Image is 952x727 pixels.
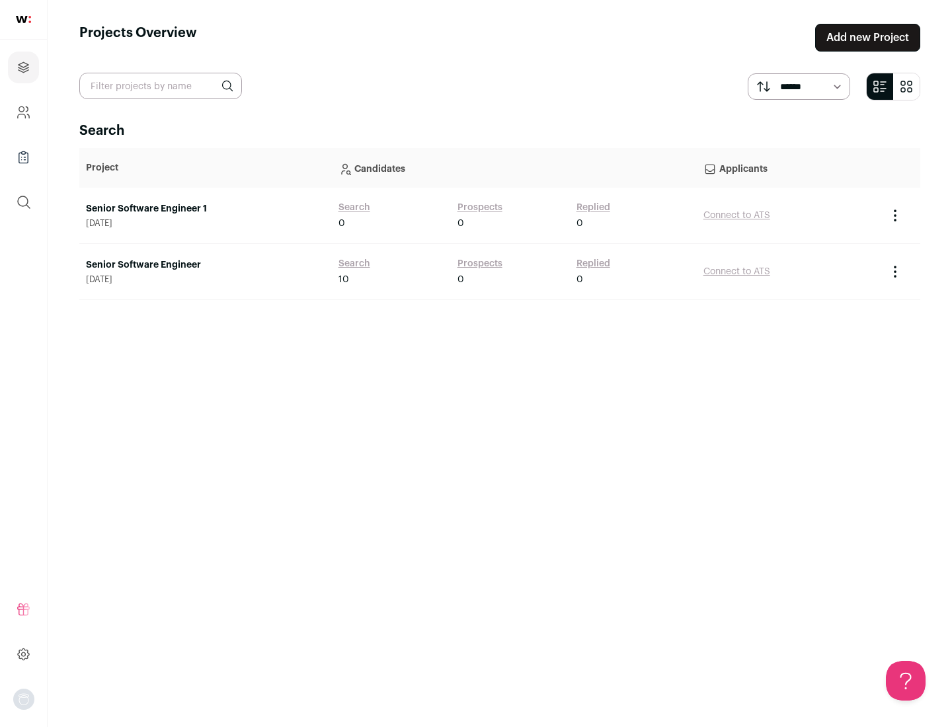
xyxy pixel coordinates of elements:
a: Replied [576,257,610,270]
a: Connect to ATS [703,211,770,220]
span: 0 [457,217,464,230]
a: Add new Project [815,24,920,52]
a: Search [338,201,370,214]
span: 0 [576,217,583,230]
span: [DATE] [86,218,325,229]
span: 0 [338,217,345,230]
a: Company and ATS Settings [8,96,39,128]
button: Project Actions [887,208,903,223]
h2: Search [79,122,920,140]
input: Filter projects by name [79,73,242,99]
span: 0 [457,273,464,286]
a: Prospects [457,257,502,270]
a: Company Lists [8,141,39,173]
img: nopic.png [13,689,34,710]
span: 10 [338,273,349,286]
a: Prospects [457,201,502,214]
a: Senior Software Engineer 1 [86,202,325,215]
iframe: Help Scout Beacon - Open [886,661,926,701]
h1: Projects Overview [79,24,197,52]
p: Applicants [703,155,874,181]
a: Connect to ATS [703,267,770,276]
p: Candidates [338,155,690,181]
a: Search [338,257,370,270]
img: wellfound-shorthand-0d5821cbd27db2630d0214b213865d53afaa358527fdda9d0ea32b1df1b89c2c.svg [16,16,31,23]
a: Replied [576,201,610,214]
span: [DATE] [86,274,325,285]
p: Project [86,161,325,174]
button: Open dropdown [13,689,34,710]
button: Project Actions [887,264,903,280]
a: Projects [8,52,39,83]
a: Senior Software Engineer [86,258,325,272]
span: 0 [576,273,583,286]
